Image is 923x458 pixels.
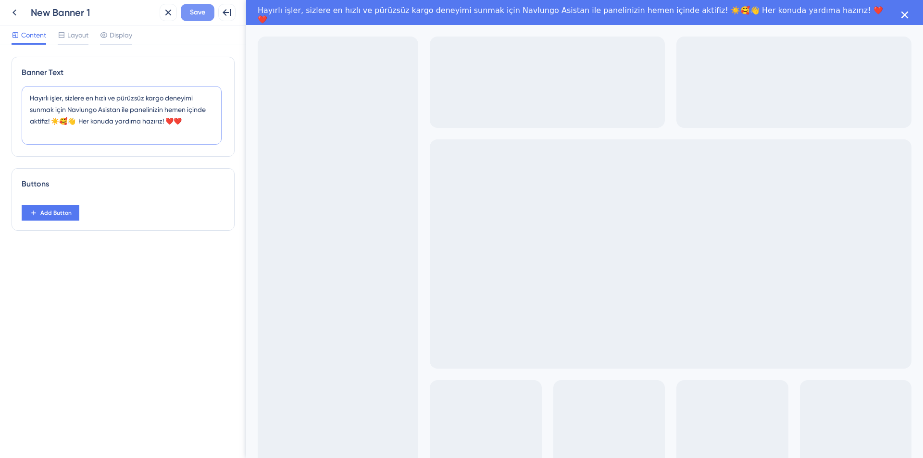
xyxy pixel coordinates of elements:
div: New Banner 1 [31,6,156,19]
button: Save [181,4,214,21]
span: Layout [67,29,88,41]
button: Add Button [22,205,79,221]
span: Add Button [40,209,72,217]
textarea: Hayırlı işler, sizlere en hızlı ve pürüzsüz kargo deneyimi sunmak için Navlungo Asistan ile panel... [22,86,222,145]
div: Buttons [22,178,225,190]
button: Close banner [652,8,665,22]
span: Display [110,29,132,41]
span: Hayırlı işler, sizlere en hızlı ve pürüzsüz kargo deneyimi sunmak için Navlungo Asistan ile panel... [12,6,637,24]
div: Banner Text [22,67,225,78]
span: Save [190,7,205,18]
span: Content [21,29,46,41]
